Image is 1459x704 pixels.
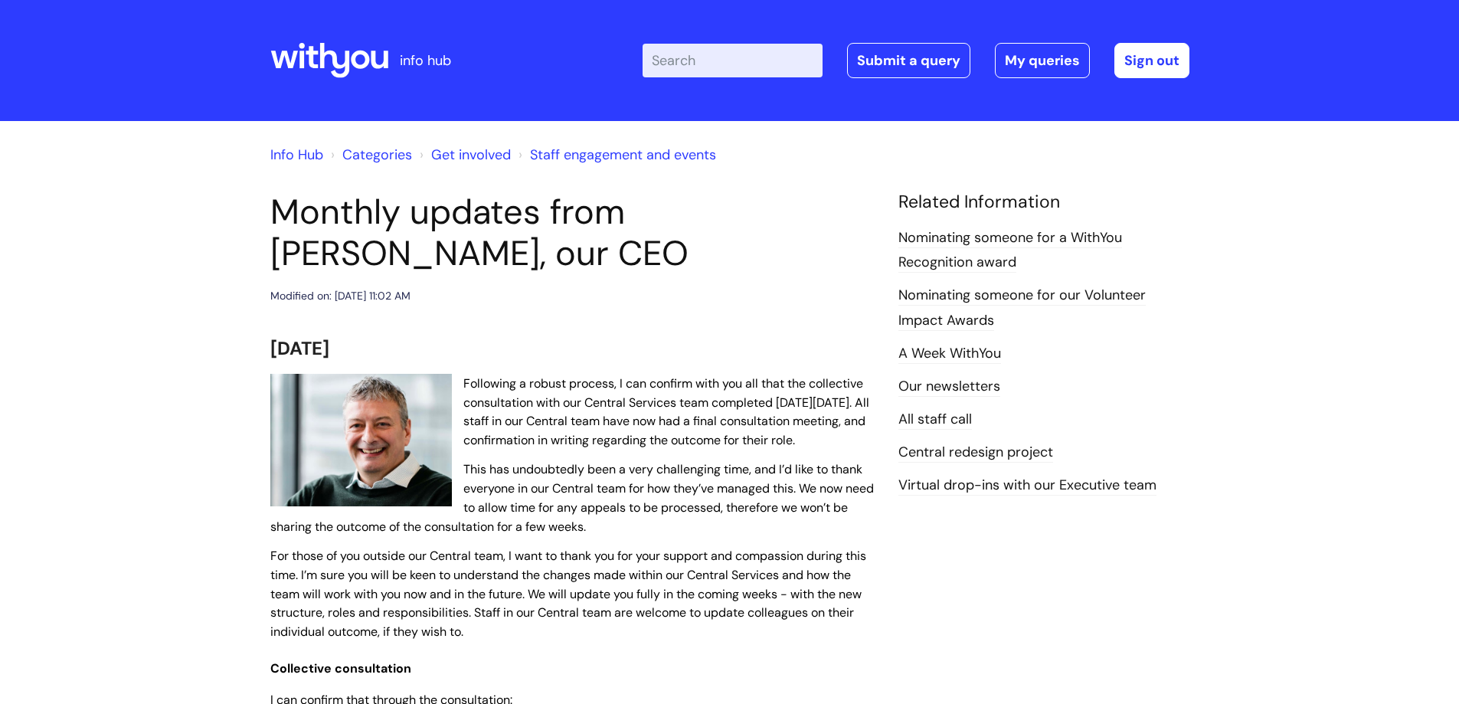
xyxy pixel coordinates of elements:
[898,192,1189,213] h4: Related Information
[1114,43,1189,78] a: Sign out
[847,43,970,78] a: Submit a query
[400,48,451,73] p: info hub
[416,142,511,167] li: Get involved
[530,146,716,164] a: Staff engagement and events
[898,344,1001,364] a: A Week WithYou
[270,548,866,640] span: For those of you outside our Central team, I want to thank you for your support and compassion du...
[270,146,323,164] a: Info Hub
[898,286,1146,330] a: Nominating someone for our Volunteer Impact Awards
[270,461,874,534] span: This has undoubtedly been a very challenging time, and I’d like to thank everyone in our Central ...
[270,192,875,274] h1: Monthly updates from [PERSON_NAME], our CEO
[898,443,1053,463] a: Central redesign project
[270,336,329,360] span: [DATE]
[898,476,1156,496] a: Virtual drop-ins with our Executive team
[270,287,411,306] div: Modified on: [DATE] 11:02 AM
[643,43,1189,78] div: | -
[463,375,869,448] span: Following a robust process, I can confirm with you all that the collective consultation with our ...
[643,44,823,77] input: Search
[342,146,412,164] a: Categories
[431,146,511,164] a: Get involved
[995,43,1090,78] a: My queries
[515,142,716,167] li: Staff engagement and events
[270,660,411,676] span: Collective consultation
[898,377,1000,397] a: Our newsletters
[898,410,972,430] a: All staff call
[327,142,412,167] li: Solution home
[270,374,452,507] img: WithYou Chief Executive Simon Phillips pictured looking at the camera and smiling
[898,228,1122,273] a: Nominating someone for a WithYou Recognition award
